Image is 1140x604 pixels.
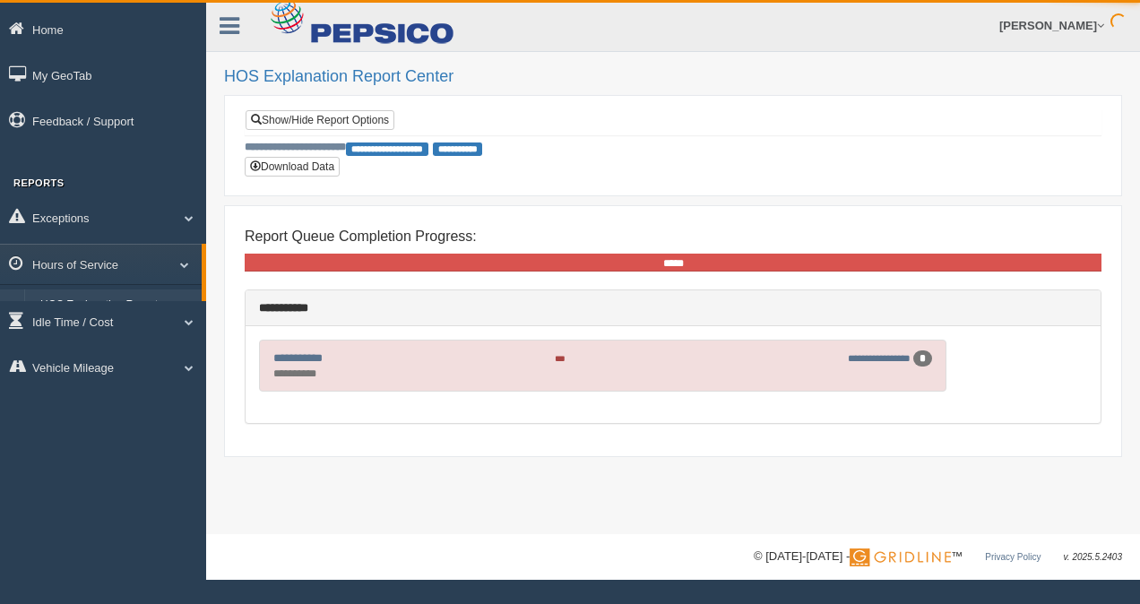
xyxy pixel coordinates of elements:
[754,548,1122,566] div: © [DATE]-[DATE] - ™
[245,229,1101,245] h4: Report Queue Completion Progress:
[850,548,951,566] img: Gridline
[245,157,340,177] button: Download Data
[1064,552,1122,562] span: v. 2025.5.2403
[32,289,202,322] a: HOS Explanation Reports
[246,110,394,130] a: Show/Hide Report Options
[985,552,1041,562] a: Privacy Policy
[224,68,1122,86] h2: HOS Explanation Report Center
